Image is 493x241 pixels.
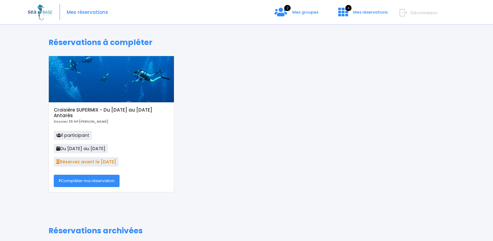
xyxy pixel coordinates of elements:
[54,157,119,166] span: Réservez avant le [DATE]
[270,11,323,17] a: 2 Mes groupes
[353,9,388,15] span: Mes réservations
[54,144,108,153] span: Du [DATE] au [DATE]
[54,131,92,140] span: 1 participant
[48,38,445,47] h1: Réservations à compléter
[284,5,291,11] span: 2
[48,226,445,235] h1: Réservations archivées
[333,11,391,17] a: 4 Mes réservations
[345,5,352,11] span: 4
[54,119,108,124] b: Dossier 25 GP [PERSON_NAME]
[54,107,169,118] h5: Croisière SUPERMIX - Du [DATE] au [DATE] Antarès
[292,9,318,15] span: Mes groupes
[411,10,437,16] span: Déconnexion
[54,175,120,187] a: Compléter ma réservation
